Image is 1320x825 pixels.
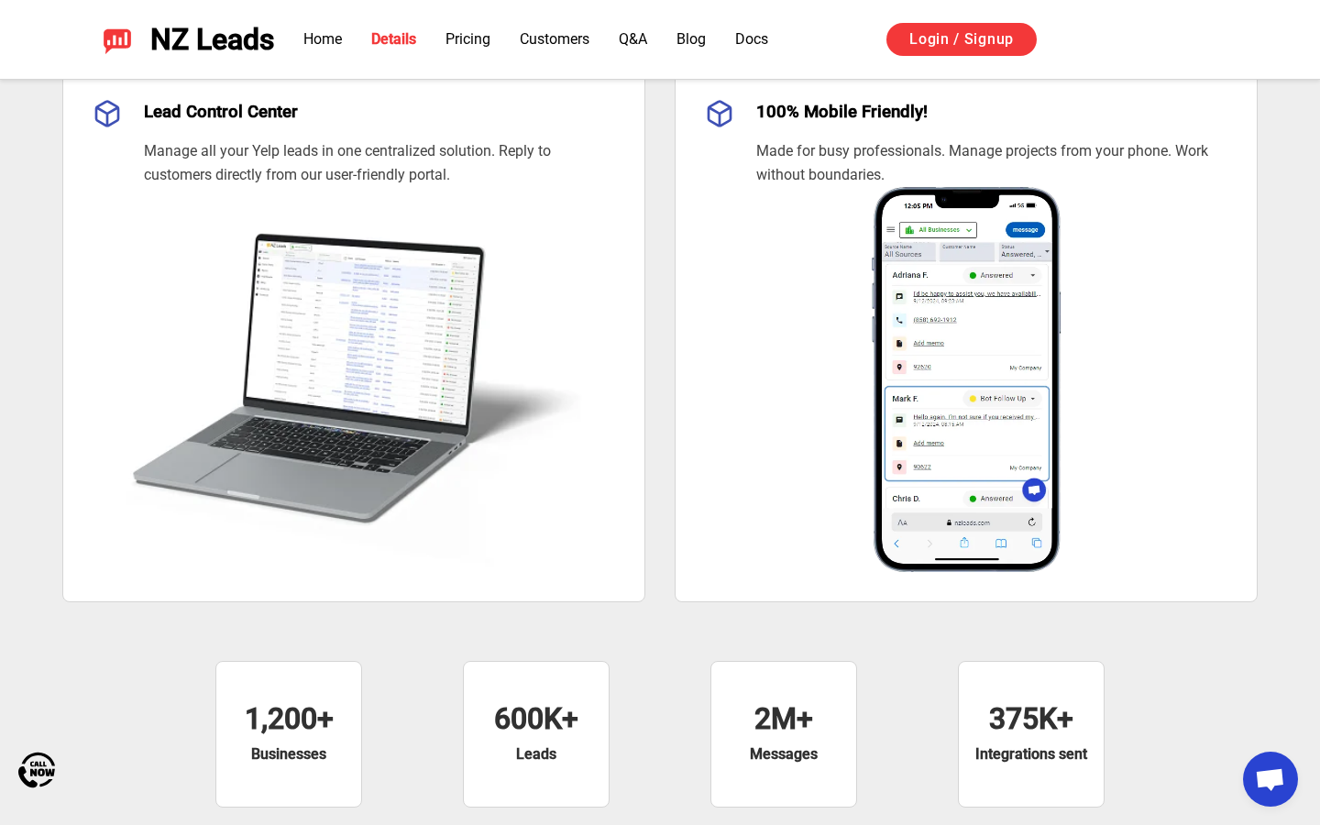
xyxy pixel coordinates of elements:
p: Businesses [251,743,326,765]
a: Details [371,30,416,48]
div: 375K+ [989,702,1073,743]
img: 100% Mobile Friendly! [705,187,1227,572]
a: Login / Signup [886,23,1037,56]
span: NZ Leads [150,23,274,57]
img: NZ Leads logo [103,25,132,54]
div: 1,200+ [245,702,334,743]
a: Home [303,30,342,48]
p: Manage all your Yelp leads in one centralized solution. Reply to customers directly from our user... [144,139,615,186]
p: Leads [516,743,556,765]
a: Customers [520,30,589,48]
div: 600K+ [494,702,578,743]
a: Blog [676,30,706,48]
p: Messages [750,743,818,765]
iframe: Sign in with Google Button [1055,20,1241,60]
h3: 100% Mobile Friendly! [756,99,1227,125]
div: 2M+ [754,702,813,743]
p: Made for busy professionals. Manage projects from your phone. Work without boundaries. [756,139,1227,186]
a: Open chat [1243,752,1298,807]
img: Lead Control Center [93,187,615,572]
a: Docs [735,30,768,48]
p: Integrations sent [975,743,1087,765]
h3: Lead Control Center [144,99,615,125]
a: Pricing [445,30,490,48]
img: Call Now [18,752,55,788]
a: Q&A [619,30,647,48]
